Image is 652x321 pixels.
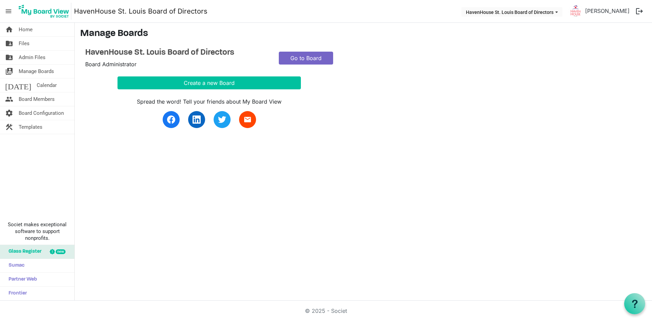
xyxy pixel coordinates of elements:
[239,111,256,128] a: email
[193,115,201,124] img: linkedin.svg
[85,61,137,68] span: Board Administrator
[74,4,207,18] a: HavenHouse St. Louis Board of Directors
[19,106,64,120] span: Board Configuration
[19,120,42,134] span: Templates
[56,249,66,254] div: new
[5,23,13,36] span: home
[243,115,252,124] span: email
[5,259,24,272] span: Sumac
[5,106,13,120] span: settings
[17,3,71,20] img: My Board View Logo
[19,23,33,36] span: Home
[19,37,30,50] span: Files
[5,92,13,106] span: people
[5,65,13,78] span: switch_account
[37,78,57,92] span: Calendar
[569,4,582,18] img: 9yHmkAwa1WZktbjAaRQbXUoTC-w35n_1RwPZRidMcDQtW6T2qPYq6RPglXCGjQAh3ttDT4xffj3PMVeJ3pneRg_thumb.png
[2,5,15,18] span: menu
[117,76,301,89] button: Create a new Board
[5,51,13,64] span: folder_shared
[5,78,31,92] span: [DATE]
[85,48,269,58] a: HavenHouse St. Louis Board of Directors
[5,287,27,300] span: Frontier
[279,52,333,65] a: Go to Board
[582,4,632,18] a: [PERSON_NAME]
[19,92,55,106] span: Board Members
[117,97,301,106] div: Spread the word! Tell your friends about My Board View
[19,51,46,64] span: Admin Files
[80,28,647,40] h3: Manage Boards
[17,3,74,20] a: My Board View Logo
[305,307,347,314] a: © 2025 - Societ
[5,273,37,286] span: Partner Web
[19,65,54,78] span: Manage Boards
[461,7,562,17] button: HavenHouse St. Louis Board of Directors dropdownbutton
[218,115,226,124] img: twitter.svg
[3,221,71,242] span: Societ makes exceptional software to support nonprofits.
[632,4,647,18] button: logout
[5,120,13,134] span: construction
[5,245,41,258] span: Glass Register
[167,115,175,124] img: facebook.svg
[5,37,13,50] span: folder_shared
